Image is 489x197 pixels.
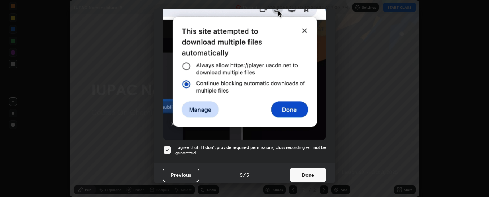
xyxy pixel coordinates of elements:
[290,168,326,182] button: Done
[246,171,249,179] h4: 5
[243,171,246,179] h4: /
[175,145,326,156] h5: I agree that if I don't provide required permissions, class recording will not be generated
[163,168,199,182] button: Previous
[240,171,243,179] h4: 5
